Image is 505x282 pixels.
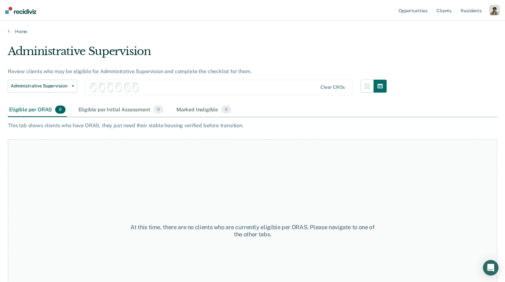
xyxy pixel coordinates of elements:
[320,85,345,90] div: Clear CROs
[5,7,36,14] img: Recidiviz
[8,103,67,117] div: Eligible per ORAS0
[8,122,497,129] div: This tab shows clients who have ORAS, they just need their stable housing verified before transit...
[221,106,231,114] span: 0
[8,80,77,93] button: Administrative Supervision
[8,45,387,63] div: Administrative Supervision
[8,68,387,74] div: Review clients who may be eligible for Administrative Supervision and complete the checklist for ...
[153,106,163,114] span: 0
[11,83,69,89] span: Administrative Supervision
[77,103,165,117] div: Eligible per Initial Assessment0
[8,28,497,34] a: Home
[130,224,375,238] div: At this time, there are no clients who are currently eligible per ORAS. Please navigate to one of...
[483,260,499,276] div: Open Intercom Messenger
[175,103,233,117] div: Marked Ineligible0
[55,106,65,114] span: 0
